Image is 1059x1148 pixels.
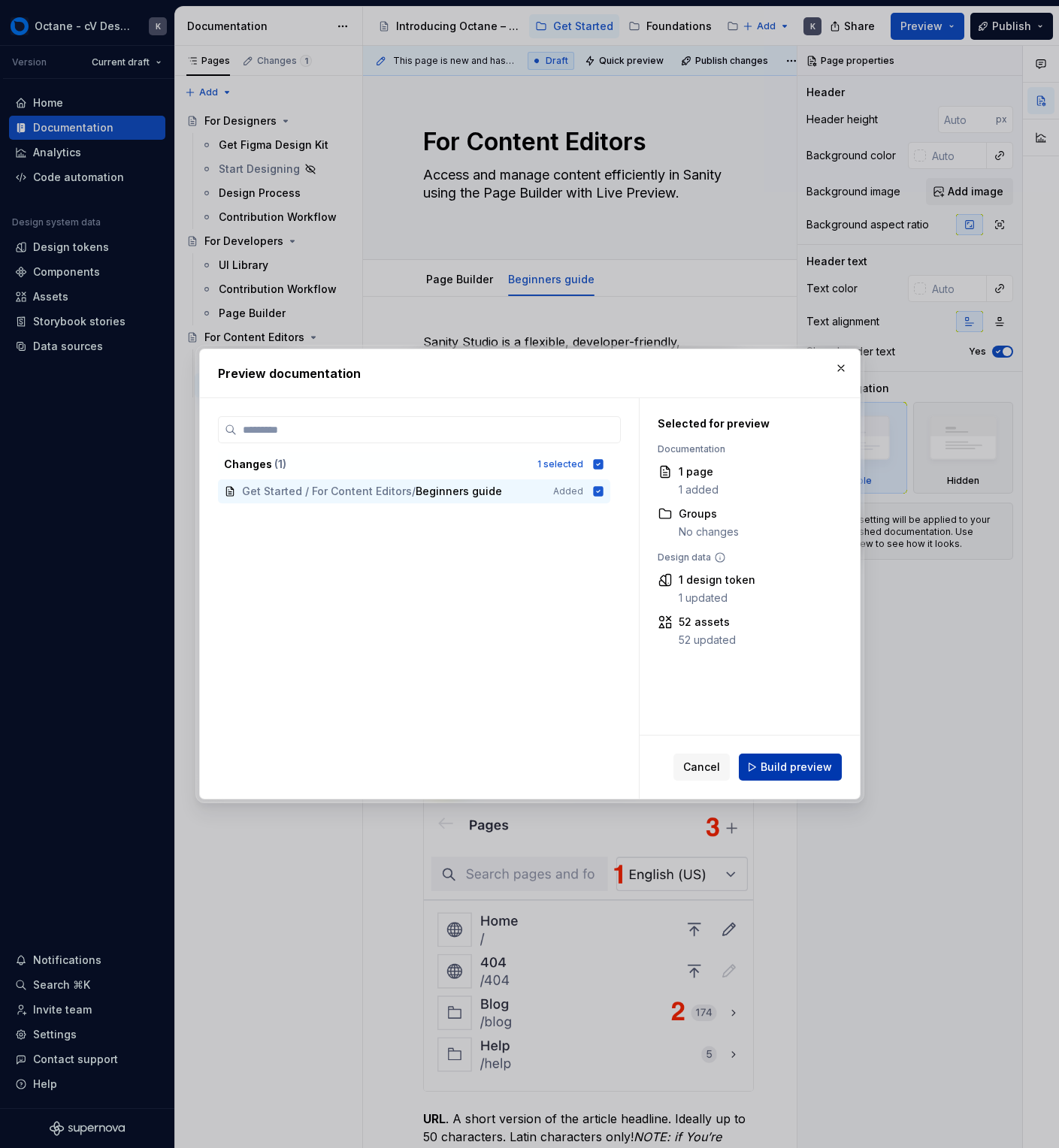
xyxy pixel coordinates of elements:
h2: Preview documentation [218,364,842,382]
div: 52 assets [679,615,736,630]
div: Selected for preview [658,416,825,431]
div: 1 design token [679,572,755,588]
div: Groups [679,506,739,521]
div: 52 updated [679,633,736,648]
span: Get Started / For Content Editors [242,484,412,499]
div: No changes [679,524,739,539]
div: 1 selected [537,458,583,470]
button: Build preview [739,754,842,781]
div: 1 updated [679,591,755,606]
span: Cancel [683,760,720,775]
div: Documentation [658,443,825,455]
span: Beginners guide [416,484,502,499]
div: 1 added [679,482,719,497]
span: Added [553,485,583,497]
button: Cancel [673,754,730,781]
div: Design data [658,551,825,563]
span: / [412,484,416,499]
span: ( 1 ) [274,458,286,470]
div: Changes [224,457,528,472]
div: 1 page [679,464,719,479]
span: Build preview [761,760,832,775]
